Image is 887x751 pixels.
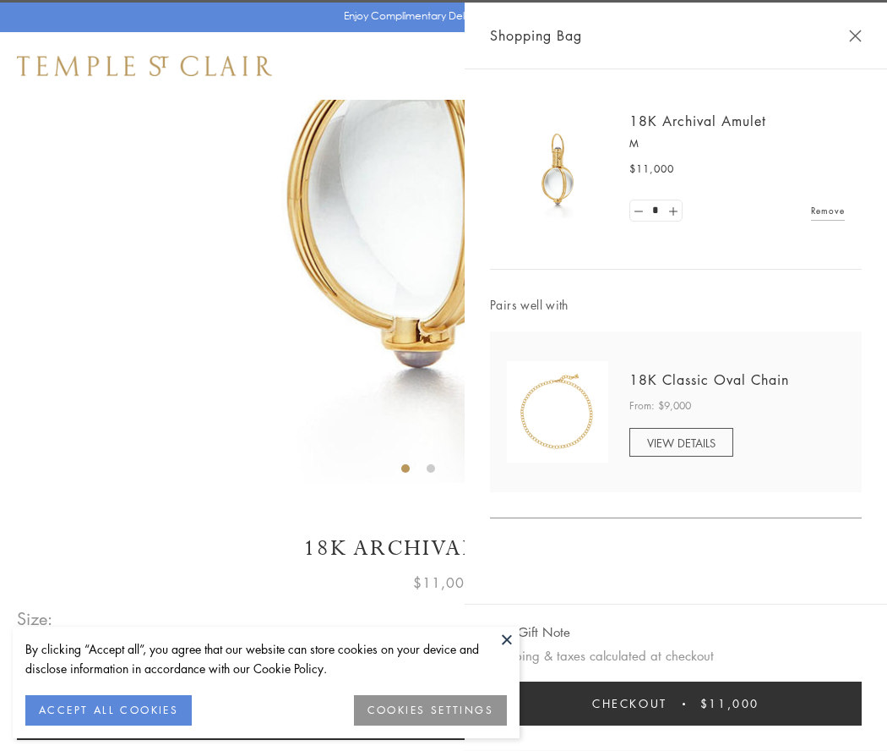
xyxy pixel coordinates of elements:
[507,118,608,220] img: 18K Archival Amulet
[344,8,536,25] p: Enjoy Complimentary Delivery & Returns
[490,645,862,666] p: Shipping & taxes calculated at checkout
[629,370,789,389] a: 18K Classic Oval Chain
[490,622,570,643] button: Add Gift Note
[629,112,766,130] a: 18K Archival Amulet
[413,572,474,594] span: $11,000
[629,161,674,178] span: $11,000
[629,428,733,457] a: VIEW DETAILS
[490,682,862,726] button: Checkout $11,000
[490,25,582,47] span: Shopping Bag
[629,135,845,152] p: M
[354,695,507,726] button: COOKIES SETTINGS
[507,361,608,463] img: N88865-OV18
[25,639,507,678] div: By clicking “Accept all”, you agree that our website can store cookies on your device and disclos...
[664,200,681,222] a: Set quantity to 2
[592,694,667,713] span: Checkout
[25,695,192,726] button: ACCEPT ALL COOKIES
[647,435,716,451] span: VIEW DETAILS
[630,200,647,222] a: Set quantity to 0
[17,605,54,633] span: Size:
[849,30,862,42] button: Close Shopping Bag
[811,201,845,220] a: Remove
[629,397,691,414] span: From: $9,000
[700,694,759,713] span: $11,000
[17,56,272,76] img: Temple St. Clair
[17,534,870,563] h1: 18K Archival Amulet
[490,295,862,315] span: Pairs well with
